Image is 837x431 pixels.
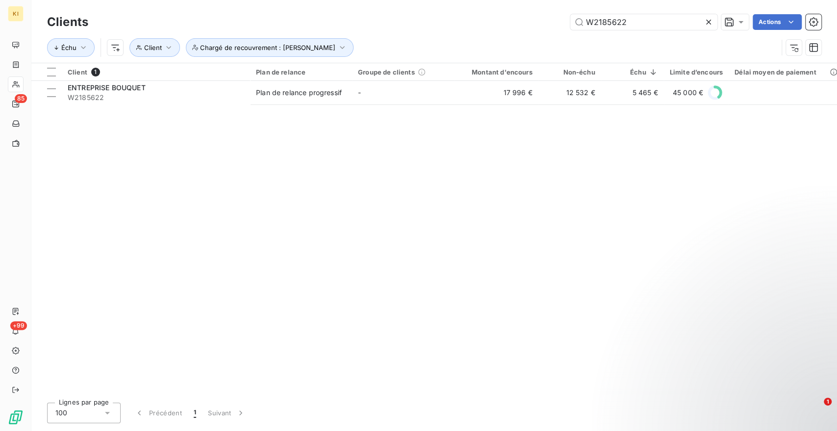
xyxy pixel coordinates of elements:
span: 1 [194,408,196,418]
td: 12 532 € [538,81,601,104]
span: 45 000 € [673,88,703,98]
div: KI [8,6,24,22]
h3: Clients [47,13,88,31]
span: Client [68,68,87,76]
img: Logo LeanPay [8,409,24,425]
div: Plan de relance progressif [256,88,342,98]
button: Précédent [128,403,188,423]
button: Actions [753,14,802,30]
button: Échu [47,38,95,57]
span: 85 [15,94,27,103]
span: W2185622 [68,93,244,102]
div: Montant d'encours [460,68,533,76]
span: Client [144,44,162,51]
iframe: Intercom live chat [804,398,827,421]
span: ENTREPRISE BOUQUET [68,83,146,92]
div: Non-échu [544,68,595,76]
span: 1 [824,398,832,406]
td: 5 465 € [601,81,664,104]
span: 100 [55,408,67,418]
span: Chargé de recouvrement : [PERSON_NAME] [200,44,335,51]
iframe: Intercom notifications message [641,336,837,405]
td: 17 996 € [454,81,538,104]
span: - [358,88,361,97]
button: 1 [188,403,202,423]
div: Plan de relance [256,68,346,76]
input: Rechercher [570,14,717,30]
span: 1 [91,68,100,76]
span: Groupe de clients [358,68,415,76]
span: +99 [10,321,27,330]
div: Échu [607,68,658,76]
button: Suivant [202,403,252,423]
span: Échu [61,44,76,51]
button: Client [129,38,180,57]
div: Limite d’encours [670,68,723,76]
button: Chargé de recouvrement : [PERSON_NAME] [186,38,354,57]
